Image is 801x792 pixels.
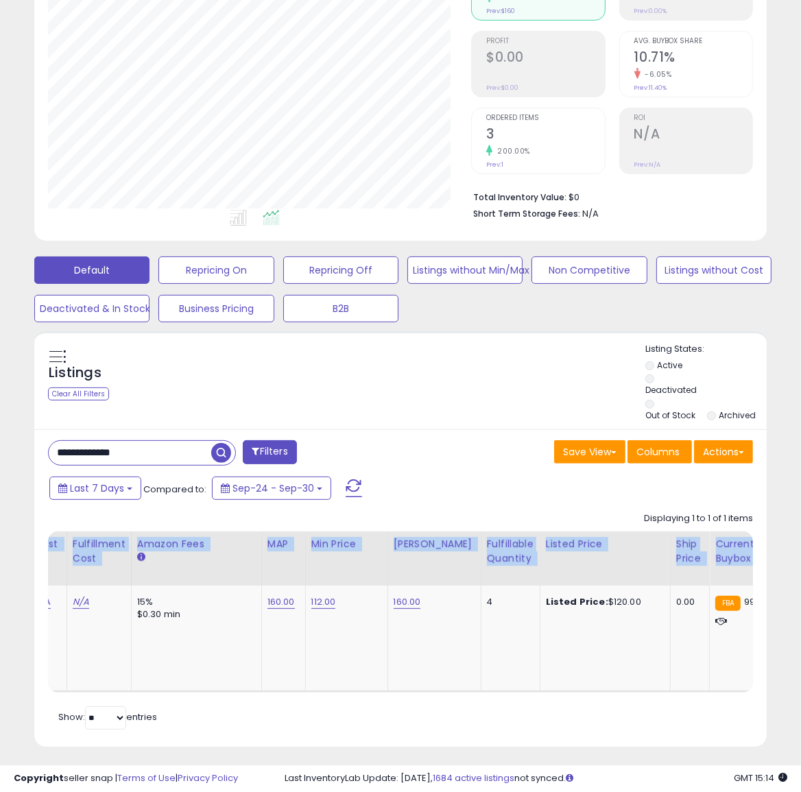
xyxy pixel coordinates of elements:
button: Deactivated & In Stock [34,295,150,322]
b: Short Term Storage Fees: [473,208,580,219]
small: FBA [715,596,741,611]
li: $0 [473,188,743,204]
small: Prev: $160 [486,7,515,15]
b: Listed Price: [546,595,608,608]
span: 99.6 [744,595,763,608]
a: 160.00 [394,595,421,609]
span: Compared to: [143,483,206,496]
div: $0.30 min [137,608,251,621]
h2: N/A [634,126,752,145]
button: Non Competitive [531,256,647,284]
p: Listing States: [645,343,767,356]
a: 112.00 [311,595,336,609]
span: Last 7 Days [70,481,124,495]
h2: $0.00 [486,49,604,68]
div: seller snap | | [14,772,238,785]
small: 200.00% [492,146,530,156]
div: Last InventoryLab Update: [DATE], not synced. [285,772,787,785]
div: Listed Price [546,537,665,551]
button: Listings without Cost [656,256,772,284]
div: Displaying 1 to 1 of 1 items [644,512,753,525]
div: $120.00 [546,596,660,608]
label: Deactivated [645,384,697,396]
div: Clear All Filters [48,387,109,400]
button: Last 7 Days [49,477,141,500]
small: Prev: 0.00% [634,7,667,15]
span: Avg. Buybox Share [634,38,752,45]
div: Fulfillable Quantity [487,537,534,566]
div: Amazon Fees [137,537,256,551]
button: Listings without Min/Max [407,256,523,284]
small: Amazon Fees. [137,551,145,564]
small: Prev: 1 [486,160,503,169]
button: Repricing Off [283,256,398,284]
small: -6.05% [641,69,672,80]
span: ROI [634,115,752,122]
label: Archived [719,409,756,421]
b: Total Inventory Value: [473,191,566,203]
button: Columns [627,440,692,464]
span: Show: entries [58,710,157,723]
div: Min Price [311,537,382,551]
label: Active [657,359,682,371]
a: Privacy Policy [178,771,238,784]
div: 15% [137,596,251,608]
small: Prev: N/A [634,160,661,169]
button: Default [34,256,150,284]
strong: Copyright [14,771,64,784]
span: 2025-10-8 15:14 GMT [734,771,787,784]
div: Current Buybox Price [715,537,786,566]
span: Ordered Items [486,115,604,122]
small: Prev: $0.00 [486,84,518,92]
h2: 10.71% [634,49,752,68]
button: Actions [694,440,753,464]
button: Save View [554,440,625,464]
div: MAP [267,537,300,551]
button: B2B [283,295,398,322]
div: Ship Price [676,537,704,566]
div: 4 [487,596,529,608]
h2: 3 [486,126,604,145]
button: Filters [243,440,296,464]
span: Sep-24 - Sep-30 [232,481,314,495]
span: Columns [636,445,680,459]
a: N/A [73,595,89,609]
button: Business Pricing [158,295,274,322]
h5: Listings [49,363,101,383]
a: Terms of Use [117,771,176,784]
a: 160.00 [267,595,295,609]
button: Sep-24 - Sep-30 [212,477,331,500]
span: N/A [582,207,599,220]
div: 0.00 [676,596,699,608]
span: Profit [486,38,604,45]
a: 1684 active listings [433,771,514,784]
div: Fulfillment Cost [73,537,125,566]
button: Repricing On [158,256,274,284]
small: Prev: 11.40% [634,84,667,92]
div: [PERSON_NAME] [394,537,475,551]
label: Out of Stock [645,409,695,421]
div: Cost [34,537,61,551]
